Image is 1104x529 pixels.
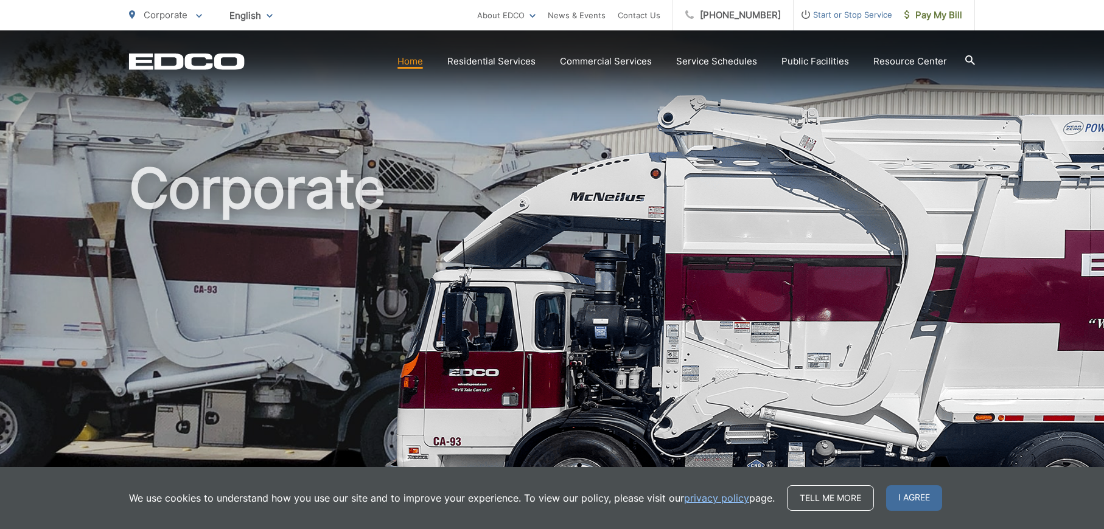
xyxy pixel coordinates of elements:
a: Home [397,54,423,69]
a: Tell me more [787,485,874,511]
a: Public Facilities [781,54,849,69]
a: About EDCO [477,8,536,22]
span: I agree [886,485,942,511]
a: Commercial Services [560,54,652,69]
a: Contact Us [618,8,660,22]
a: Residential Services [447,54,536,69]
a: privacy policy [684,491,749,505]
a: Service Schedules [676,54,757,69]
a: Resource Center [873,54,947,69]
span: Pay My Bill [904,8,962,22]
p: We use cookies to understand how you use our site and to improve your experience. To view our pol... [129,491,775,505]
span: Corporate [144,9,187,21]
span: English [220,5,282,26]
a: News & Events [548,8,606,22]
a: EDCD logo. Return to the homepage. [129,53,245,70]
